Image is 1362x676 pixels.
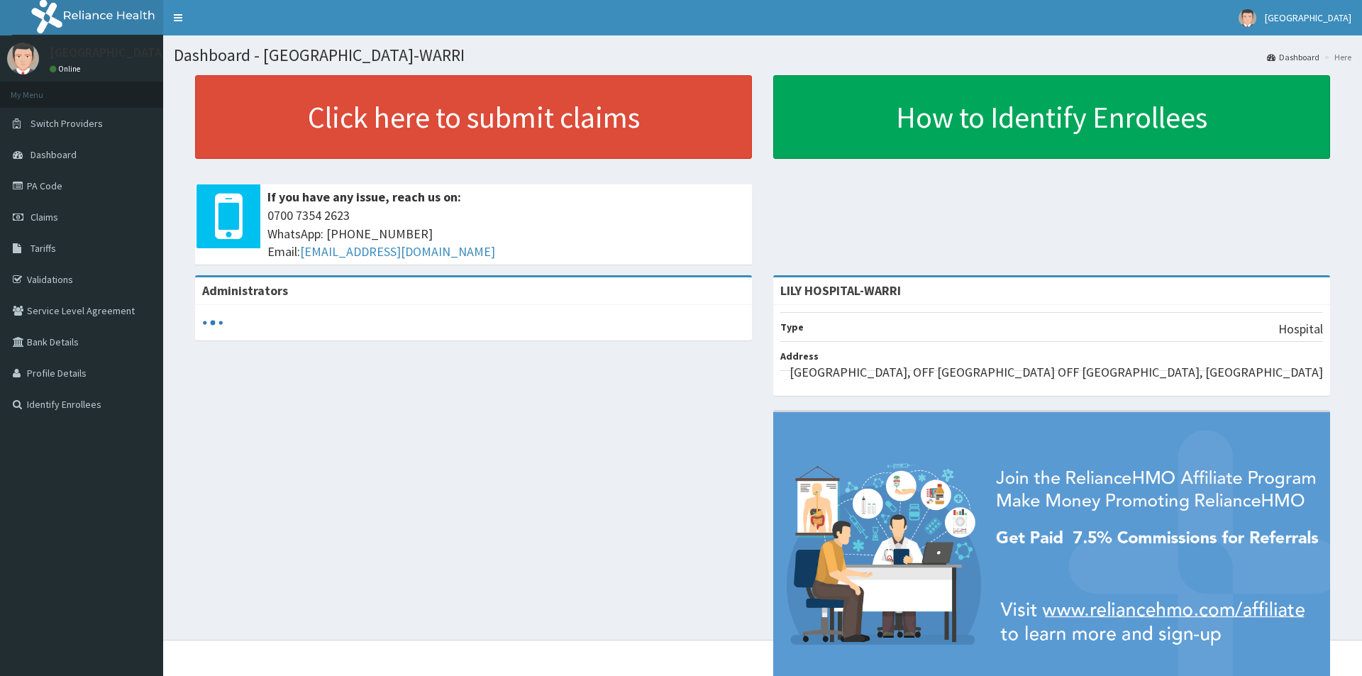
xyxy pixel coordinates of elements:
[174,46,1351,65] h1: Dashboard - [GEOGRAPHIC_DATA]-WARRI
[31,117,103,130] span: Switch Providers
[50,46,167,59] p: [GEOGRAPHIC_DATA]
[31,211,58,223] span: Claims
[1265,11,1351,24] span: [GEOGRAPHIC_DATA]
[790,363,1323,382] p: [GEOGRAPHIC_DATA], OFF [GEOGRAPHIC_DATA] OFF [GEOGRAPHIC_DATA], [GEOGRAPHIC_DATA]
[300,243,495,260] a: [EMAIL_ADDRESS][DOMAIN_NAME]
[31,242,56,255] span: Tariffs
[202,312,223,333] svg: audio-loading
[50,64,84,74] a: Online
[780,282,901,299] strong: LILY HOSPITAL-WARRI
[1239,9,1256,27] img: User Image
[780,350,819,362] b: Address
[773,75,1330,159] a: How to Identify Enrollees
[7,43,39,74] img: User Image
[267,189,461,205] b: If you have any issue, reach us on:
[267,206,745,261] span: 0700 7354 2623 WhatsApp: [PHONE_NUMBER] Email:
[1267,51,1319,63] a: Dashboard
[780,321,804,333] b: Type
[1321,51,1351,63] li: Here
[195,75,752,159] a: Click here to submit claims
[1278,320,1323,338] p: Hospital
[202,282,288,299] b: Administrators
[31,148,77,161] span: Dashboard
